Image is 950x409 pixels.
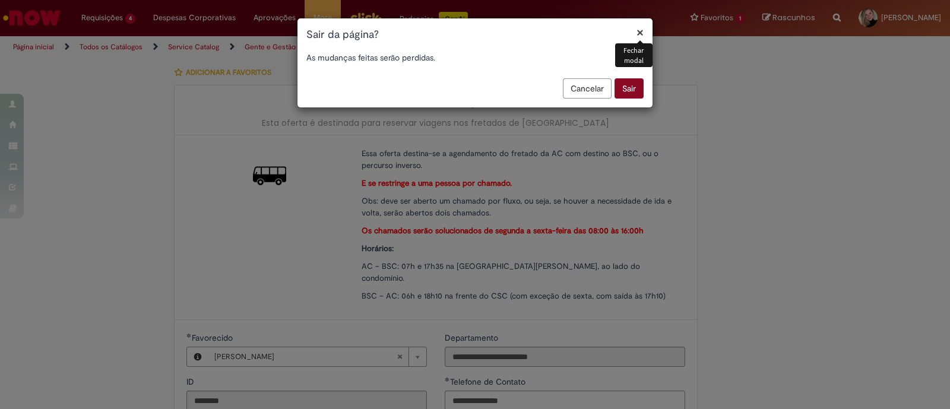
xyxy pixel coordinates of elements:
[615,43,653,67] div: Fechar modal
[563,78,612,99] button: Cancelar
[615,78,644,99] button: Sair
[306,27,644,43] h1: Sair da página?
[306,52,644,64] p: As mudanças feitas serão perdidas.
[636,26,644,39] button: Fechar modal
